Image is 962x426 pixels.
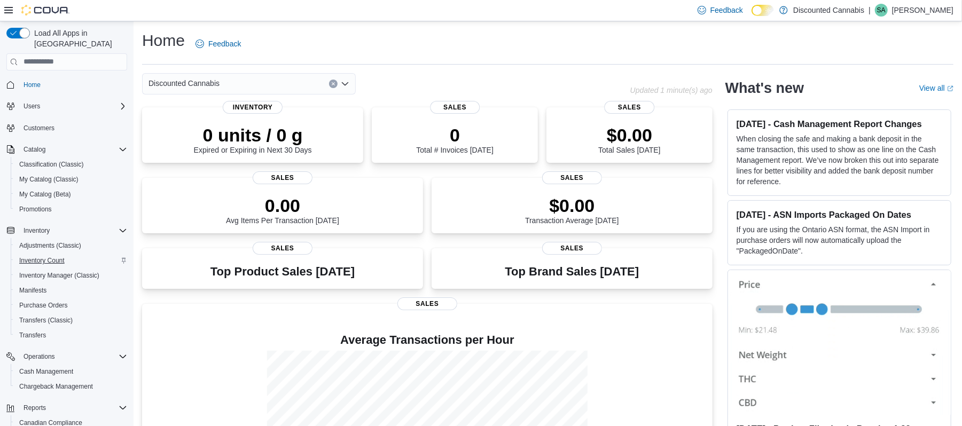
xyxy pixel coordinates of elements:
[15,173,127,186] span: My Catalog (Classic)
[11,364,131,379] button: Cash Management
[11,379,131,394] button: Chargeback Management
[15,365,77,378] a: Cash Management
[430,101,480,114] span: Sales
[2,142,131,157] button: Catalog
[416,124,493,154] div: Total # Invoices [DATE]
[875,4,888,17] div: Sam Annann
[19,316,73,325] span: Transfers (Classic)
[11,157,131,172] button: Classification (Classic)
[24,102,40,111] span: Users
[15,158,88,171] a: Classification (Classic)
[630,86,713,94] p: Updated 1 minute(s) ago
[15,314,127,327] span: Transfers (Classic)
[30,28,127,49] span: Load All Apps in [GEOGRAPHIC_DATA]
[19,256,65,265] span: Inventory Count
[19,121,127,135] span: Customers
[19,78,127,91] span: Home
[208,38,241,49] span: Feedback
[15,299,127,312] span: Purchase Orders
[542,171,602,184] span: Sales
[11,238,131,253] button: Adjustments (Classic)
[710,5,743,15] span: Feedback
[892,4,953,17] p: [PERSON_NAME]
[142,30,185,51] h1: Home
[15,239,85,252] a: Adjustments (Classic)
[525,195,619,225] div: Transaction Average [DATE]
[919,84,953,92] a: View allExternal link
[19,301,68,310] span: Purchase Orders
[24,124,54,132] span: Customers
[24,145,45,154] span: Catalog
[11,253,131,268] button: Inventory Count
[15,254,127,267] span: Inventory Count
[725,80,804,97] h2: What's new
[15,380,127,393] span: Chargeback Management
[15,329,127,342] span: Transfers
[15,269,104,282] a: Inventory Manager (Classic)
[19,271,99,280] span: Inventory Manager (Classic)
[11,313,131,328] button: Transfers (Classic)
[194,124,312,154] div: Expired or Expiring in Next 30 Days
[2,99,131,114] button: Users
[869,4,871,17] p: |
[15,284,127,297] span: Manifests
[752,5,774,16] input: Dark Mode
[19,224,127,237] span: Inventory
[15,188,127,201] span: My Catalog (Beta)
[947,85,953,92] svg: External link
[11,187,131,202] button: My Catalog (Beta)
[15,173,83,186] a: My Catalog (Classic)
[329,80,338,88] button: Clear input
[15,314,77,327] a: Transfers (Classic)
[19,160,84,169] span: Classification (Classic)
[19,331,46,340] span: Transfers
[11,328,131,343] button: Transfers
[15,188,75,201] a: My Catalog (Beta)
[15,380,97,393] a: Chargeback Management
[19,350,127,363] span: Operations
[19,175,79,184] span: My Catalog (Classic)
[19,143,127,156] span: Catalog
[19,224,54,237] button: Inventory
[210,265,355,278] h3: Top Product Sales [DATE]
[223,101,283,114] span: Inventory
[15,329,50,342] a: Transfers
[19,286,46,295] span: Manifests
[15,365,127,378] span: Cash Management
[19,78,45,91] a: Home
[737,119,942,129] h3: [DATE] - Cash Management Report Changes
[19,122,59,135] a: Customers
[21,5,69,15] img: Cova
[877,4,886,17] span: SA
[191,33,245,54] a: Feedback
[226,195,339,216] p: 0.00
[19,350,59,363] button: Operations
[253,242,312,255] span: Sales
[15,284,51,297] a: Manifests
[226,195,339,225] div: Avg Items Per Transaction [DATE]
[2,77,131,92] button: Home
[2,349,131,364] button: Operations
[793,4,864,17] p: Discounted Cannabis
[11,172,131,187] button: My Catalog (Classic)
[253,171,312,184] span: Sales
[416,124,493,146] p: 0
[11,283,131,298] button: Manifests
[24,404,46,412] span: Reports
[542,242,602,255] span: Sales
[2,120,131,136] button: Customers
[19,401,50,414] button: Reports
[15,203,56,216] a: Promotions
[194,124,312,146] p: 0 units / 0 g
[151,334,704,346] h4: Average Transactions per Hour
[11,268,131,283] button: Inventory Manager (Classic)
[2,223,131,238] button: Inventory
[24,81,41,89] span: Home
[19,241,81,250] span: Adjustments (Classic)
[19,100,44,113] button: Users
[15,269,127,282] span: Inventory Manager (Classic)
[11,298,131,313] button: Purchase Orders
[24,352,55,361] span: Operations
[19,401,127,414] span: Reports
